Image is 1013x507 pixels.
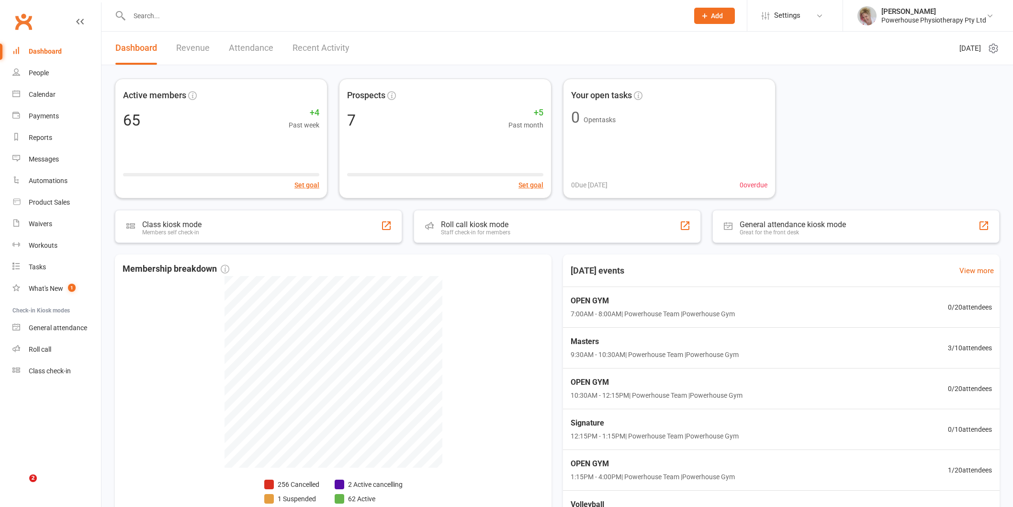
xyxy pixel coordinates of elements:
span: Signature [571,417,739,429]
a: Tasks [12,256,101,278]
span: 0 / 20 attendees [948,383,992,394]
div: 65 [123,113,140,128]
span: +4 [289,106,319,120]
div: Dashboard [29,47,62,55]
div: Reports [29,134,52,141]
a: Class kiosk mode [12,360,101,382]
div: Class kiosk mode [142,220,202,229]
li: 62 Active [335,494,403,504]
div: Members self check-in [142,229,202,236]
div: Roll call [29,346,51,353]
span: OPEN GYM [571,295,735,307]
a: Automations [12,170,101,192]
div: Staff check-in for members [441,229,510,236]
div: Class check-in [29,367,71,375]
div: Waivers [29,220,52,228]
span: 0 Due [DATE] [571,180,608,190]
a: Recent Activity [293,32,349,65]
span: Prospects [347,89,385,103]
div: General attendance [29,324,87,332]
a: People [12,62,101,84]
div: 7 [347,113,356,128]
a: Clubworx [11,10,35,34]
div: Powerhouse Physiotherapy Pty Ltd [881,16,986,24]
div: Calendar [29,91,56,98]
span: OPEN GYM [571,376,743,389]
span: 0 overdue [740,180,767,190]
div: Tasks [29,263,46,271]
button: Set goal [294,180,319,190]
li: 256 Cancelled [264,479,319,490]
span: 10:30AM - 12:15PM | Powerhouse Team | Powerhouse Gym [571,390,743,401]
span: Masters [571,335,739,348]
button: Set goal [518,180,543,190]
div: Great for the front desk [740,229,846,236]
a: Dashboard [12,41,101,62]
div: Product Sales [29,198,70,206]
div: 0 [571,110,580,125]
span: [DATE] [959,43,981,54]
button: Add [694,8,735,24]
a: Payments [12,105,101,127]
a: Reports [12,127,101,149]
div: Messages [29,155,59,163]
a: What's New1 [12,278,101,300]
li: 2 Active cancelling [335,479,403,490]
div: Roll call kiosk mode [441,220,510,229]
span: 1 / 20 attendees [948,465,992,475]
span: Past week [289,120,319,130]
span: +5 [508,106,543,120]
div: General attendance kiosk mode [740,220,846,229]
input: Search... [126,9,682,23]
div: Payments [29,112,59,120]
a: Dashboard [115,32,157,65]
img: thumb_image1590539733.png [857,6,877,25]
a: Messages [12,149,101,170]
a: Product Sales [12,192,101,213]
iframe: Intercom live chat [10,474,33,497]
span: 12:15PM - 1:15PM | Powerhouse Team | Powerhouse Gym [571,431,739,441]
span: OPEN GYM [571,458,735,470]
span: Active members [123,89,186,103]
span: Past month [508,120,543,130]
a: Attendance [229,32,273,65]
a: Waivers [12,213,101,235]
a: Roll call [12,339,101,360]
span: 3 / 10 attendees [948,343,992,353]
a: Workouts [12,235,101,256]
div: Automations [29,177,68,184]
span: 1 [68,284,76,292]
span: 9:30AM - 10:30AM | Powerhouse Team | Powerhouse Gym [571,349,739,360]
div: Workouts [29,242,57,249]
a: Calendar [12,84,101,105]
a: Revenue [176,32,210,65]
span: Open tasks [584,116,616,124]
li: 1 Suspended [264,494,319,504]
a: View more [959,265,994,277]
span: 7:00AM - 8:00AM | Powerhouse Team | Powerhouse Gym [571,309,735,319]
span: 0 / 10 attendees [948,424,992,435]
span: Membership breakdown [123,262,229,276]
a: General attendance kiosk mode [12,317,101,339]
span: 0 / 20 attendees [948,302,992,312]
div: What's New [29,285,63,292]
span: 2 [29,474,37,482]
span: Settings [774,5,800,26]
span: 1:15PM - 4:00PM | Powerhouse Team | Powerhouse Gym [571,472,735,482]
span: Your open tasks [571,89,632,103]
div: [PERSON_NAME] [881,7,986,16]
span: Add [711,12,723,20]
div: People [29,69,49,77]
h3: [DATE] events [563,262,632,279]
